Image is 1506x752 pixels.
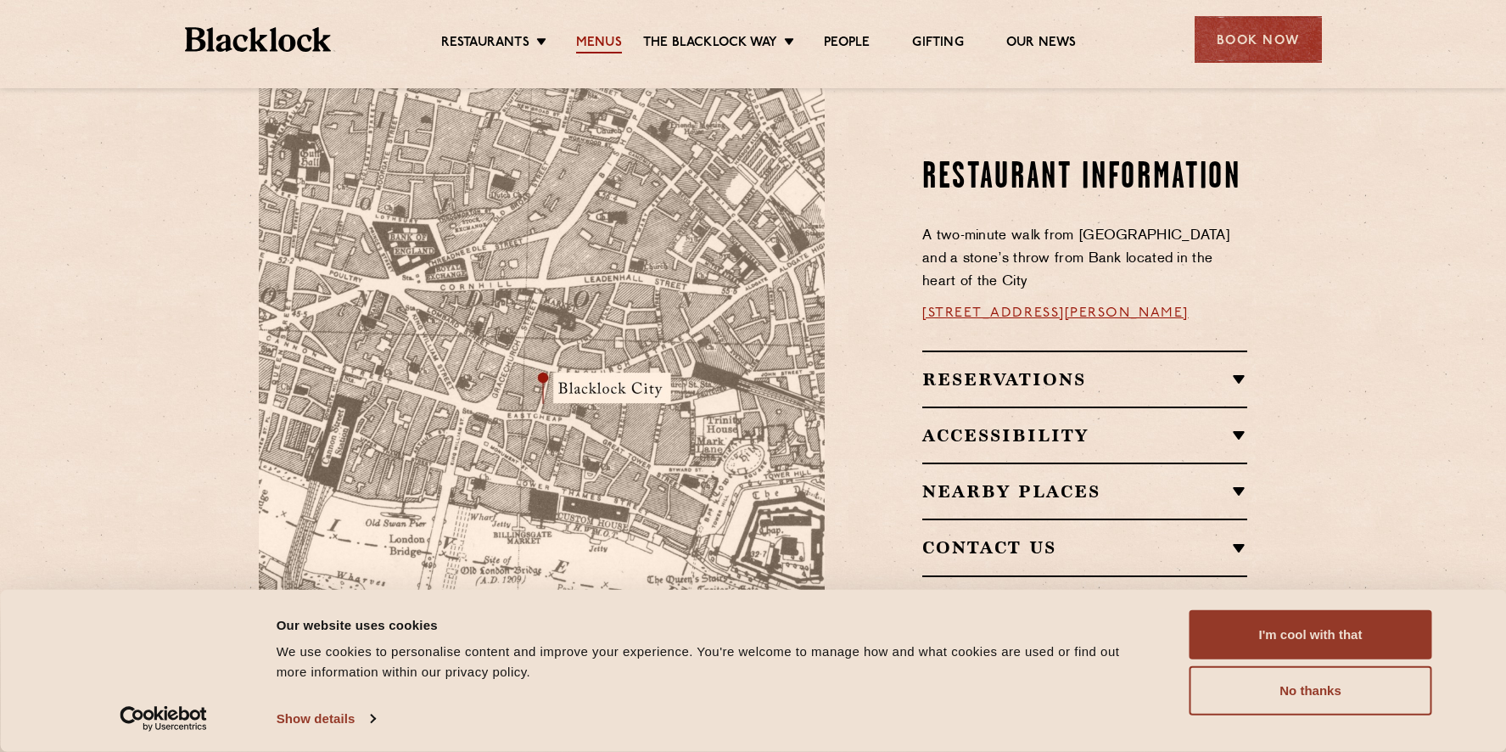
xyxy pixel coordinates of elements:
[922,157,1247,199] h2: Restaurant Information
[922,369,1247,390] h2: Reservations
[277,706,375,732] a: Show details
[642,507,880,665] img: svg%3E
[922,425,1247,446] h2: Accessibility
[922,481,1247,502] h2: Nearby Places
[277,615,1151,635] div: Our website uses cookies
[1195,16,1322,63] div: Book Now
[1006,35,1077,53] a: Our News
[277,642,1151,682] div: We use cookies to personalise content and improve your experience. You're welcome to manage how a...
[922,225,1247,294] p: A two-minute walk from [GEOGRAPHIC_DATA] and a stone’s throw from Bank located in the heart of th...
[1190,666,1432,716] button: No thanks
[576,35,622,53] a: Menus
[824,35,870,53] a: People
[185,27,332,52] img: BL_Textured_Logo-footer-cropped.svg
[912,35,963,53] a: Gifting
[922,306,1189,320] a: [STREET_ADDRESS][PERSON_NAME]
[643,35,777,53] a: The Blacklock Way
[441,35,529,53] a: Restaurants
[922,537,1247,558] h2: Contact Us
[1190,610,1432,659] button: I'm cool with that
[89,706,238,732] a: Usercentrics Cookiebot - opens in a new window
